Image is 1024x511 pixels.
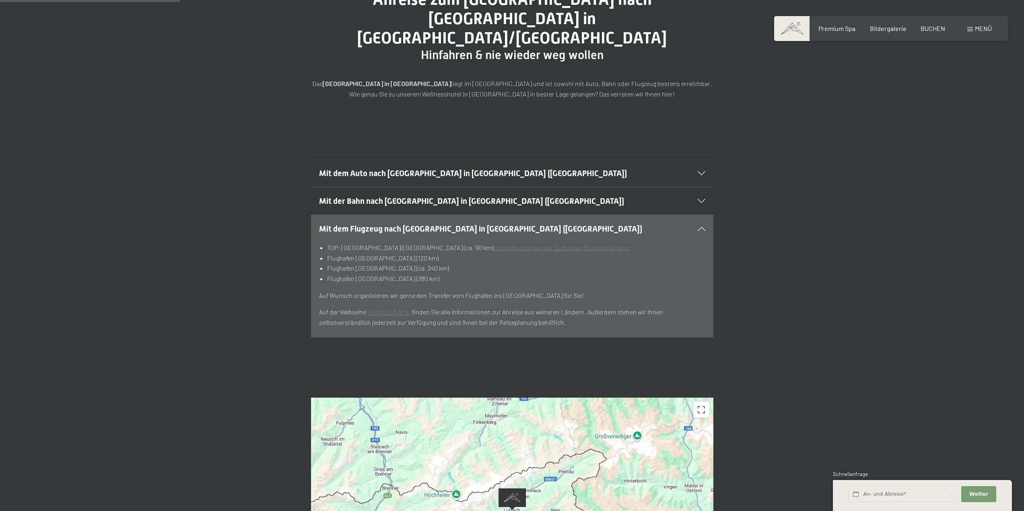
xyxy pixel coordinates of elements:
span: Weiter [969,490,988,498]
p: Auf der Webseite finden Sie alle Informationen zur Anreise aus weiteren Ländern. Außerdem stehen ... [319,307,705,327]
a: online Buchen bei der Südtiroler Fluglinie Skyalps [493,244,630,251]
span: Menü [975,25,992,32]
div: Alpine Luxury SPA Resort SCHWARZENSTEIN [499,488,526,510]
span: Mit dem Auto nach [GEOGRAPHIC_DATA] in [GEOGRAPHIC_DATA] ([GEOGRAPHIC_DATA]) [319,168,627,178]
a: [DOMAIN_NAME] [366,308,412,316]
span: Hinfahren & nie wieder weg wollen [421,48,604,62]
li: TOP: [GEOGRAPHIC_DATA]/[GEOGRAPHIC_DATA] (ca. 90 km) [327,242,705,253]
a: BUCHEN [921,25,945,32]
span: Mit dem Flugzeug nach [GEOGRAPHIC_DATA] in [GEOGRAPHIC_DATA] ([GEOGRAPHIC_DATA]) [319,224,642,234]
li: Flughafen [GEOGRAPHIC_DATA] (120 km) [327,253,705,263]
a: Bildergalerie [870,25,907,32]
p: Das liegt im [GEOGRAPHIC_DATA] und ist sowohl mit Auto, Bahn oder Flugzeug bestens erreichbar. Wi... [311,78,713,99]
button: Weiter [961,486,996,503]
li: Flughafen [GEOGRAPHIC_DATA] (ca. 240 km) [327,263,705,273]
a: Premium Spa [818,25,855,32]
p: Auf Wunsch organisieren wir gerne den Transfer vom Flughafen ins [GEOGRAPHIC_DATA] für Sie! [319,290,705,301]
span: Schnellanfrage [833,471,868,477]
span: Mit der Bahn nach [GEOGRAPHIC_DATA] in [GEOGRAPHIC_DATA] ([GEOGRAPHIC_DATA]) [319,196,624,206]
button: Vollbildansicht ein/aus [693,402,709,418]
li: Flughafen [GEOGRAPHIC_DATA] (280 km) [327,273,705,284]
strong: [GEOGRAPHIC_DATA] in [GEOGRAPHIC_DATA] [323,80,451,87]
